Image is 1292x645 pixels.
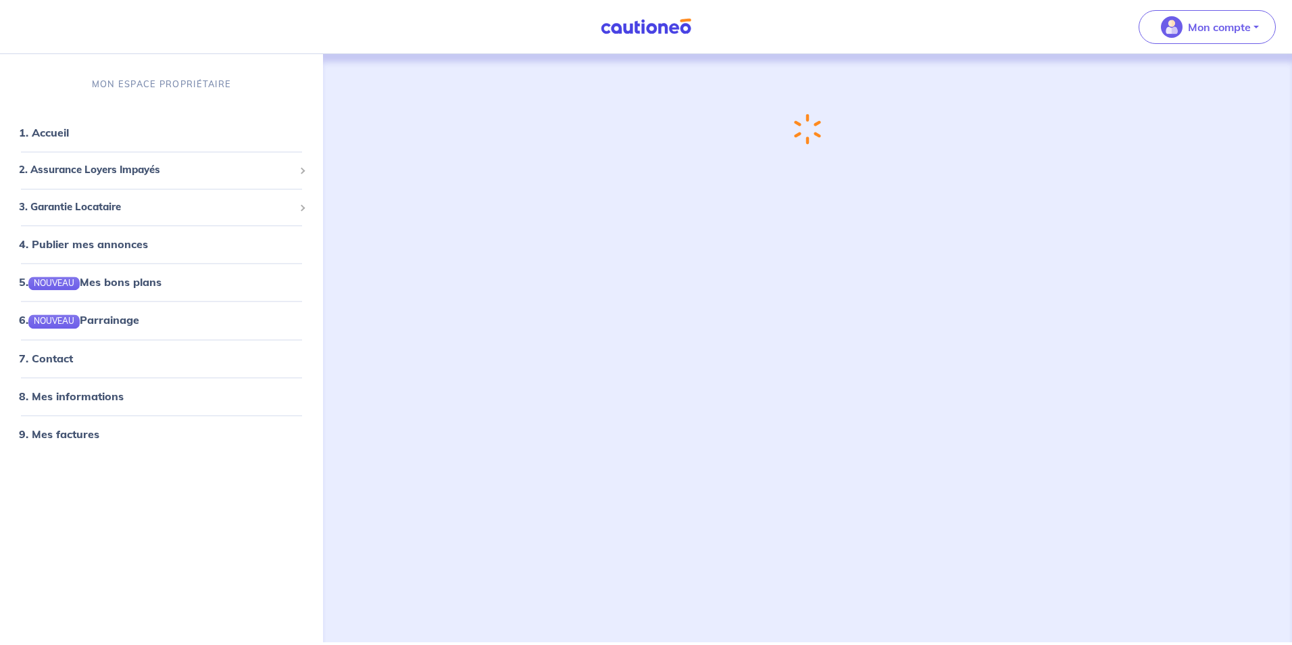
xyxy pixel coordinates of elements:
img: loading-spinner [794,114,821,145]
a: 5.NOUVEAUMes bons plans [19,276,161,289]
img: Cautioneo [595,18,697,35]
div: 7. Contact [5,345,318,372]
p: Mon compte [1188,19,1251,35]
p: MON ESPACE PROPRIÉTAIRE [92,78,231,91]
span: 3. Garantie Locataire [19,199,294,215]
div: 3. Garantie Locataire [5,194,318,220]
div: 9. Mes factures [5,421,318,448]
a: 1. Accueil [19,126,69,140]
a: 8. Mes informations [19,389,124,403]
div: 4. Publier mes annonces [5,231,318,258]
span: 2. Assurance Loyers Impayés [19,163,294,178]
div: 5.NOUVEAUMes bons plans [5,269,318,296]
div: 1. Accueil [5,120,318,147]
a: 4. Publier mes annonces [19,238,148,252]
a: 7. Contact [19,352,73,365]
div: 6.NOUVEAUParrainage [5,307,318,334]
button: illu_account_valid_menu.svgMon compte [1139,10,1276,44]
a: 9. Mes factures [19,427,99,441]
img: illu_account_valid_menu.svg [1161,16,1183,38]
a: 6.NOUVEAUParrainage [19,314,139,327]
div: 2. Assurance Loyers Impayés [5,158,318,184]
div: 8. Mes informations [5,383,318,410]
